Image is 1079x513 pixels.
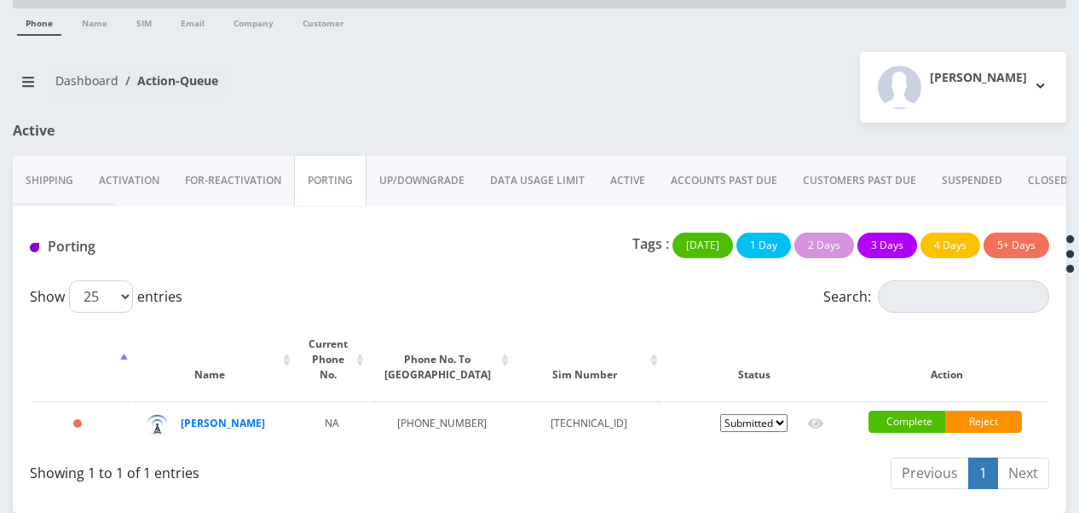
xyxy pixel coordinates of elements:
a: Next [997,458,1049,489]
a: Company [225,9,282,34]
label: Search: [823,280,1049,313]
a: SUSPENDED [929,156,1015,205]
a: SIM [128,9,160,34]
button: 4 Days [920,233,980,258]
button: 5+ Days [984,233,1049,258]
a: DATA USAGE LIMIT [477,156,597,205]
nav: breadcrumb [13,63,527,112]
li: Action-Queue [118,72,218,89]
td: [TECHNICAL_ID] [515,401,661,449]
th: Action [846,320,1047,400]
a: ACTIVE [597,156,658,205]
a: Shipping [13,156,86,205]
button: 3 Days [857,233,917,258]
a: Previous [891,458,969,489]
th: Sim Number: activate to sort column ascending [515,320,661,400]
div: Showing 1 to 1 of 1 entries [30,456,527,483]
th: Current Phone No.: activate to sort column ascending [297,320,368,400]
button: [PERSON_NAME] [860,52,1066,123]
a: CUSTOMERS PAST DUE [790,156,929,205]
th: : activate to sort column descending [32,320,132,400]
label: Show entries [30,280,182,313]
a: Email [172,9,213,34]
th: Name: activate to sort column ascending [134,320,295,400]
a: Phone [17,9,61,36]
a: Customer [294,9,353,34]
a: FOR-REActivation [172,156,294,205]
a: [PERSON_NAME] [181,416,265,430]
button: 2 Days [794,233,854,258]
input: Search: [878,280,1049,313]
a: Activation [86,156,172,205]
th: Phone No. To Port: activate to sort column ascending [370,320,514,400]
td: NA [297,401,368,449]
a: Complete [868,411,945,433]
p: Tags : [632,233,669,254]
button: [DATE] [672,233,733,258]
a: 1 [968,458,998,489]
button: 1 Day [736,233,791,258]
img: Porting [30,243,39,252]
a: Reject [945,411,1022,433]
select: Showentries [69,280,133,313]
h2: [PERSON_NAME] [930,71,1027,85]
a: PORTING [294,156,366,205]
a: ACCOUNTS PAST DUE [658,156,790,205]
th: Status [664,320,845,400]
h1: Porting [30,239,353,255]
h1: Active [13,123,347,139]
a: Dashboard [55,72,118,89]
a: UP/DOWNGRADE [366,156,477,205]
td: [PHONE_NUMBER] [370,401,514,449]
a: Name [73,9,116,34]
